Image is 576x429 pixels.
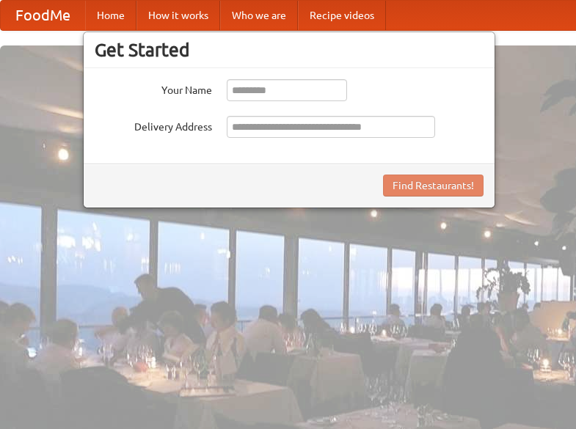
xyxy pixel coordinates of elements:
[136,1,220,30] a: How it works
[85,1,136,30] a: Home
[95,39,484,61] h3: Get Started
[95,116,212,134] label: Delivery Address
[1,1,85,30] a: FoodMe
[220,1,298,30] a: Who we are
[95,79,212,98] label: Your Name
[383,175,484,197] button: Find Restaurants!
[298,1,386,30] a: Recipe videos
